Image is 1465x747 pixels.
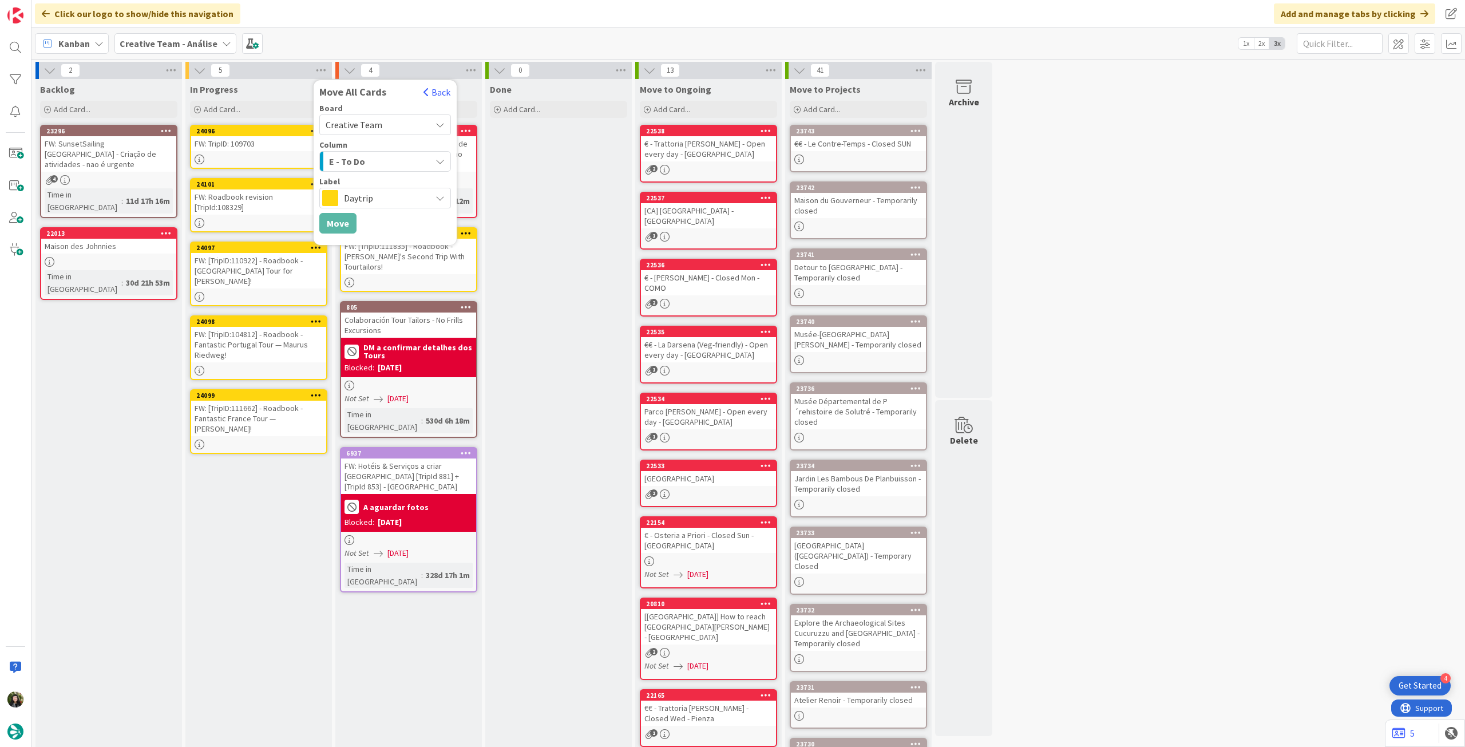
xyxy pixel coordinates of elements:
[46,127,176,135] div: 23296
[423,414,473,427] div: 530d 6h 18m
[791,183,926,193] div: 23742
[791,528,926,574] div: 23733[GEOGRAPHIC_DATA] ([GEOGRAPHIC_DATA]) - Temporary Closed
[641,471,776,486] div: [GEOGRAPHIC_DATA]
[121,276,123,289] span: :
[191,390,326,401] div: 24099
[1254,38,1269,49] span: 2x
[7,7,23,23] img: Visit kanbanzone.com
[646,395,776,403] div: 22534
[796,318,926,326] div: 23740
[504,104,540,114] span: Add Card...
[40,84,75,95] span: Backlog
[791,394,926,429] div: Musée Départemental de P´rehistoire de Solutré - Temporarily closed
[791,538,926,574] div: [GEOGRAPHIC_DATA] ([GEOGRAPHIC_DATA]) - Temporary Closed
[641,609,776,645] div: [[GEOGRAPHIC_DATA]] How to reach [GEOGRAPHIC_DATA][PERSON_NAME] - [GEOGRAPHIC_DATA]
[791,317,926,352] div: 23740Musée-[GEOGRAPHIC_DATA][PERSON_NAME] - Temporarily closed
[421,414,423,427] span: :
[378,516,402,528] div: [DATE]
[329,154,365,169] span: E - To Do
[687,568,708,580] span: [DATE]
[641,690,776,701] div: 22165
[41,239,176,254] div: Maison des Johnnies
[314,86,392,98] span: Move All Cards
[641,599,776,609] div: 20810
[41,126,176,136] div: 23296
[654,104,690,114] span: Add Card...
[45,188,121,214] div: Time in [GEOGRAPHIC_DATA]
[341,448,476,459] div: 6937
[319,151,451,172] button: E - To Do
[7,691,23,708] img: BC
[344,190,425,206] span: Daytrip
[646,462,776,470] div: 22533
[796,529,926,537] div: 23733
[341,459,476,494] div: FW: Hotéis & Serviços a criar [GEOGRAPHIC_DATA] [TripId 881] + [TripId 853] - [GEOGRAPHIC_DATA]
[191,243,326,288] div: 24097FW: [TripID:110922] - Roadbook - [GEOGRAPHIC_DATA] Tour for [PERSON_NAME]!
[345,393,369,404] i: Not Set
[421,569,423,582] span: :
[796,385,926,393] div: 23736
[41,228,176,239] div: 22013
[46,230,176,238] div: 22013
[650,489,658,497] span: 2
[660,64,680,77] span: 13
[650,729,658,737] span: 1
[641,517,776,553] div: 22154€ - Osteria a Priori - Closed Sun - [GEOGRAPHIC_DATA]
[641,461,776,486] div: 22533[GEOGRAPHIC_DATA]
[341,448,476,494] div: 6937FW: Hotéis & Serviços a criar [GEOGRAPHIC_DATA] [TripId 881] + [TripId 853] - [GEOGRAPHIC_DATA]
[650,232,658,239] span: 1
[791,471,926,496] div: Jardin Les Bambous De Planbuisson - Temporarily closed
[641,270,776,295] div: € - [PERSON_NAME] - Closed Mon - COMO
[196,318,326,326] div: 24098
[191,390,326,436] div: 24099FW: [TripID:111662] - Roadbook - Fantastic France Tour — [PERSON_NAME]!
[58,37,90,50] span: Kanban
[346,449,476,457] div: 6937
[650,433,658,440] span: 1
[641,260,776,270] div: 22536
[326,119,382,131] span: Creative Team
[650,366,658,373] span: 1
[490,84,512,95] span: Done
[791,250,926,285] div: 23741Detour to [GEOGRAPHIC_DATA] - Temporarily closed
[646,328,776,336] div: 22535
[191,317,326,362] div: 24098FW: [TripID:104812] - Roadbook - Fantastic Portugal Tour — Maurus Riedweg!
[41,228,176,254] div: 22013Maison des Johnnies
[7,724,23,740] img: avatar
[1389,676,1451,695] div: Open Get Started checklist, remaining modules: 4
[791,615,926,651] div: Explore the Archaeological Sites Cucuruzzu and [GEOGRAPHIC_DATA] - Temporarily closed
[387,393,409,405] span: [DATE]
[54,104,90,114] span: Add Card...
[791,605,926,615] div: 23732
[1440,673,1451,683] div: 4
[191,136,326,151] div: FW: TripID: 109703
[646,600,776,608] div: 20810
[791,260,926,285] div: Detour to [GEOGRAPHIC_DATA] - Temporarily closed
[345,516,374,528] div: Blocked:
[791,126,926,136] div: 23743
[949,95,979,109] div: Archive
[191,179,326,215] div: 24101FW: Roadbook revision [TripId:108329]
[191,317,326,327] div: 24098
[796,462,926,470] div: 23734
[641,193,776,203] div: 22537
[646,519,776,527] div: 22154
[345,563,421,588] div: Time in [GEOGRAPHIC_DATA]
[803,104,840,114] span: Add Card...
[41,126,176,172] div: 23296FW: SunsetSailing [GEOGRAPHIC_DATA] - Criação de atividades - nao é urgente
[810,64,830,77] span: 41
[641,599,776,645] div: 20810[[GEOGRAPHIC_DATA]] How to reach [GEOGRAPHIC_DATA][PERSON_NAME] - [GEOGRAPHIC_DATA]
[345,362,374,374] div: Blocked:
[363,343,473,359] b: DM a confirmar detalhes dos Tours
[791,126,926,151] div: 23743€€ - Le Contre-Temps - Closed SUN
[791,193,926,218] div: Maison du Gouverneur - Temporarily closed
[687,660,708,672] span: [DATE]
[341,313,476,338] div: Colaboración Tour Tailors - No Frills Excursions
[641,394,776,404] div: 22534
[123,195,173,207] div: 11d 17h 16m
[641,260,776,295] div: 22536€ - [PERSON_NAME] - Closed Mon - COMO
[1238,38,1254,49] span: 1x
[319,177,340,185] span: Label
[791,528,926,538] div: 23733
[319,141,347,149] span: Column
[791,605,926,651] div: 23732Explore the Archaeological Sites Cucuruzzu and [GEOGRAPHIC_DATA] - Temporarily closed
